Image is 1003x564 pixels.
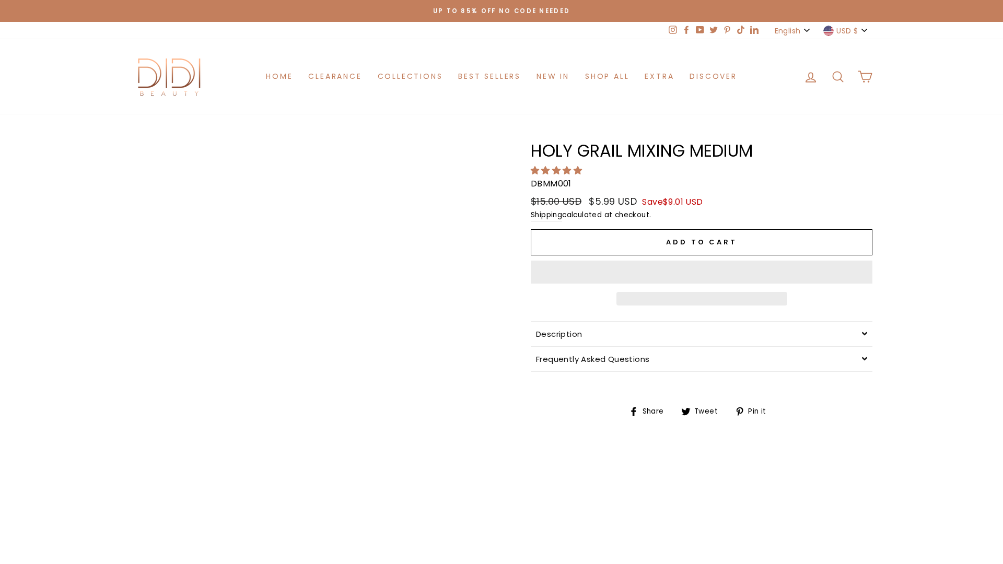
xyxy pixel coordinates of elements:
span: $15.00 USD [531,195,581,208]
a: Shop All [577,67,637,86]
button: Add to cart [531,229,872,255]
span: Frequently Asked Questions [536,354,649,365]
span: Pin it [747,406,774,417]
a: Home [258,67,300,86]
ul: Primary [258,67,744,86]
a: Clearance [300,67,369,86]
button: English [772,22,815,39]
small: calculated at checkout. [531,209,872,221]
a: Extra [637,67,682,86]
span: Tweet [693,406,726,417]
p: DBMM001 [531,177,872,191]
h1: Holy Grail Mixing Medium [531,143,872,159]
span: English [775,25,800,37]
span: $9.01 USD [663,196,703,208]
a: Collections [370,67,451,86]
img: Didi Beauty Co. [131,55,209,98]
span: USD $ [836,25,858,37]
span: Add to cart [666,237,737,247]
span: $5.99 USD [589,195,637,208]
button: USD $ [820,22,872,39]
span: Up to 85% off NO CODE NEEDED [433,7,570,15]
span: 4.93 stars [531,164,584,177]
span: Save [642,196,703,208]
a: Best Sellers [450,67,529,86]
a: Shipping [531,209,562,221]
a: New in [529,67,577,86]
a: Discover [682,67,744,86]
span: Description [536,328,582,339]
span: Share [641,406,672,417]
